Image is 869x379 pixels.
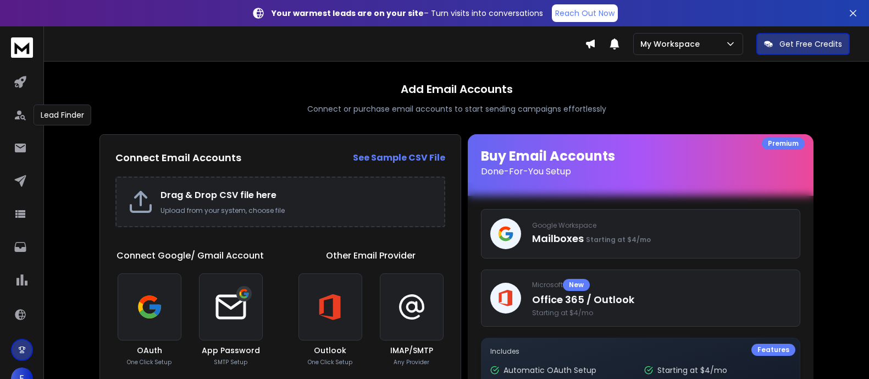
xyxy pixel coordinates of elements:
div: New [563,279,590,291]
h1: Add Email Accounts [401,81,513,97]
span: Starting at $4/mo [586,235,651,244]
p: Upload from your system, choose file [160,206,433,215]
p: One Click Setup [127,358,171,366]
p: Includes [490,347,791,356]
div: Features [751,344,795,356]
p: Google Workspace [532,221,791,230]
p: Reach Out Now [555,8,615,19]
p: Done-For-You Setup [481,165,800,178]
button: Get Free Credits [756,33,850,55]
h1: Connect Google/ Gmail Account [117,249,264,262]
h3: Outlook [314,345,346,356]
p: Automatic OAuth Setup [503,365,596,376]
p: SMTP Setup [214,358,247,366]
a: See Sample CSV File [353,151,445,164]
p: Microsoft [532,279,791,291]
strong: Your warmest leads are on your site [272,8,424,19]
a: Reach Out Now [552,4,618,22]
iframe: Intercom live chat [829,341,855,367]
p: – Turn visits into conversations [272,8,543,19]
span: Starting at $4/mo [532,309,791,317]
h2: Connect Email Accounts [115,150,241,166]
div: Premium [762,138,805,150]
p: Mailboxes [532,231,791,246]
img: logo [11,37,33,58]
p: Office 365 / Outlook [532,292,791,307]
p: One Click Setup [308,358,352,366]
h1: Buy Email Accounts [481,147,800,178]
p: Get Free Credits [779,39,842,50]
p: Starting at $4/mo [657,365,727,376]
h3: IMAP/SMTP [390,345,433,356]
h3: App Password [202,345,260,356]
h2: Drag & Drop CSV file here [160,189,433,202]
p: Connect or purchase email accounts to start sending campaigns effortlessly [307,103,606,114]
p: My Workspace [640,39,704,50]
div: Lead Finder [34,105,91,125]
h1: Other Email Provider [326,249,416,262]
p: Any Provider [394,358,429,366]
h3: OAuth [137,345,162,356]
